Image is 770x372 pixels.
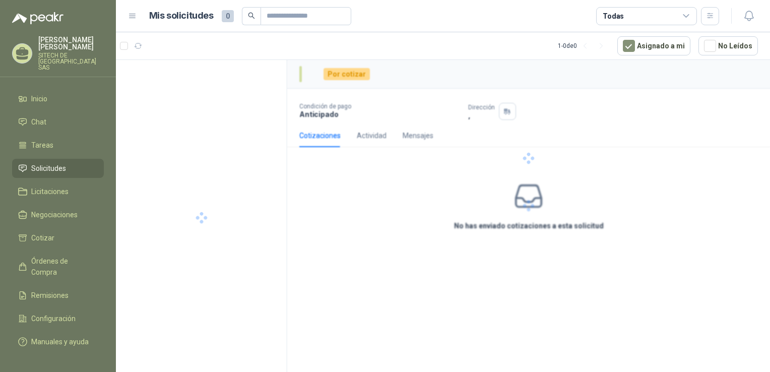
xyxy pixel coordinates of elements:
a: Chat [12,112,104,132]
a: Solicitudes [12,159,104,178]
a: Órdenes de Compra [12,252,104,282]
a: Tareas [12,136,104,155]
button: Asignado a mi [617,36,690,55]
span: Manuales y ayuda [31,336,89,347]
span: Remisiones [31,290,69,301]
h1: Mis solicitudes [149,9,214,23]
span: Cotizar [31,232,54,243]
a: Cotizar [12,228,104,247]
a: Inicio [12,89,104,108]
span: Negociaciones [31,209,78,220]
span: Tareas [31,140,53,151]
span: Configuración [31,313,76,324]
button: No Leídos [698,36,758,55]
span: Licitaciones [31,186,69,197]
span: Solicitudes [31,163,66,174]
a: Configuración [12,309,104,328]
span: search [248,12,255,19]
p: SITECH DE [GEOGRAPHIC_DATA] SAS [38,52,104,71]
span: Chat [31,116,46,128]
a: Manuales y ayuda [12,332,104,351]
a: Remisiones [12,286,104,305]
a: Negociaciones [12,205,104,224]
span: Inicio [31,93,47,104]
a: Licitaciones [12,182,104,201]
span: Órdenes de Compra [31,256,94,278]
div: 1 - 0 de 0 [558,38,609,54]
p: [PERSON_NAME] [PERSON_NAME] [38,36,104,50]
div: Todas [603,11,624,22]
span: 0 [222,10,234,22]
img: Logo peakr [12,12,63,24]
